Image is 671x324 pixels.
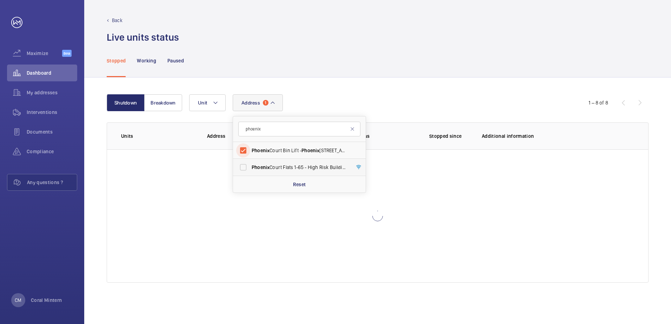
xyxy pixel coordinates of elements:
[27,148,77,155] span: Compliance
[263,100,268,106] span: 1
[15,297,21,304] p: CM
[589,99,608,106] div: 1 – 8 of 8
[241,100,260,106] span: Address
[252,147,348,154] span: Court Bin Lift - [STREET_ADDRESS]
[198,100,207,106] span: Unit
[27,50,62,57] span: Maximize
[252,148,270,153] span: Phoenix
[27,179,77,186] span: Any questions ?
[482,133,634,140] p: Additional information
[107,57,126,64] p: Stopped
[252,164,348,171] span: Court Flats 1-65 - High Risk Building - [STREET_ADDRESS]
[233,94,283,111] button: Address1
[107,94,145,111] button: Shutdown
[137,57,156,64] p: Working
[27,69,77,76] span: Dashboard
[252,164,270,170] span: Phoenix
[144,94,182,111] button: Breakdown
[27,109,77,116] span: Interventions
[27,89,77,96] span: My addresses
[207,133,307,140] p: Address
[238,122,360,136] input: Search by address
[62,50,72,57] span: Beta
[121,133,196,140] p: Units
[429,133,471,140] p: Stopped since
[27,128,77,135] span: Documents
[107,31,179,44] h1: Live units status
[31,297,62,304] p: Coral Mintern
[112,17,122,24] p: Back
[301,148,319,153] span: Phoenix
[189,94,226,111] button: Unit
[167,57,184,64] p: Paused
[293,181,306,188] p: Reset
